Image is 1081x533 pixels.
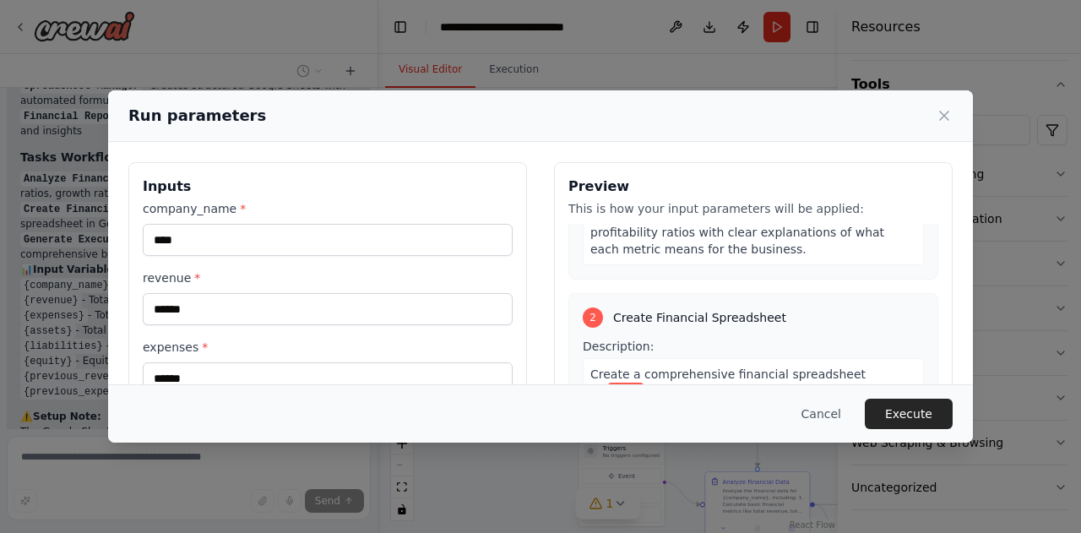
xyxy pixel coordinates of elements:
span: Create Financial Spreadsheet [613,309,786,326]
button: Execute [865,399,953,429]
span: Description: [583,340,654,353]
p: This is how your input parameters will be applied: [568,200,938,217]
label: revenue [143,269,513,286]
span: Create a comprehensive financial spreadsheet for [590,367,866,398]
h2: Run parameters [128,104,266,128]
span: Variable: company_name [608,383,644,401]
label: expenses [143,339,513,356]
button: Cancel [788,399,855,429]
h3: Preview [568,177,938,197]
h3: Inputs [143,177,513,197]
label: company_name [143,200,513,217]
div: 2 [583,307,603,328]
